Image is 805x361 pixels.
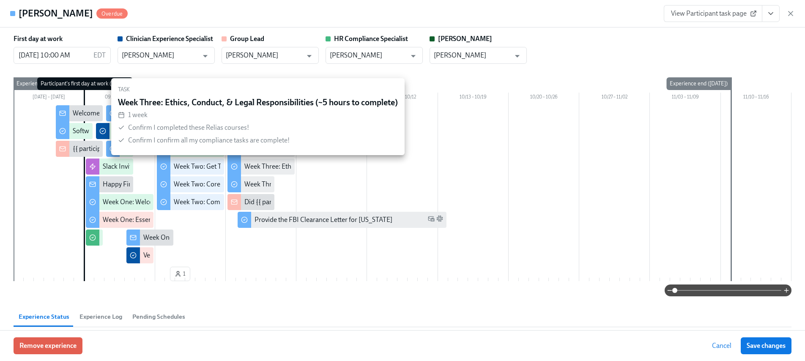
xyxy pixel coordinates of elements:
[143,233,231,242] div: Week One Onboarding Recap!
[170,267,190,281] button: 1
[230,35,264,43] strong: Group Lead
[132,312,185,322] span: Pending Schedules
[666,77,731,90] div: Experience end ([DATE])
[118,98,398,107] div: Week Three: Ethics, Conduct, & Legal Responsibilities (~5 hours to complete)
[244,197,404,207] div: Did {{ participant.fullName }} Schedule A Meet & Greet?
[174,162,338,171] div: Week Two: Get To Know Your Role (~4 hours to complete)
[103,215,286,224] div: Week One: Essential Compliance Tasks (~6.5 hours to complete)
[126,35,213,43] strong: Clinician Experience Specialist
[118,85,398,94] div: Task
[664,5,762,22] a: View Participant task page
[96,11,128,17] span: Overdue
[37,77,133,90] div: Participant's first day at work ([DATE])
[712,342,731,350] span: Cancel
[721,93,791,104] div: 11/10 – 11/16
[128,111,148,119] span: 1 week
[436,215,443,225] span: Slack
[303,49,316,63] button: Open
[650,93,720,104] div: 11/03 – 11/09
[255,215,392,224] div: Provide the FBI Clearance Letter for [US_STATE]
[428,215,435,225] span: Work Email
[741,337,791,354] button: Save changes
[174,180,325,189] div: Week Two: Core Processes (~1.25 hours to complete)
[93,51,106,60] p: EDT
[438,93,509,104] div: 10/13 – 10/19
[199,49,212,63] button: Open
[73,126,119,136] div: Software Set-Up
[511,49,524,63] button: Open
[671,9,755,18] span: View Participant task page
[509,93,579,104] div: 10/20 – 10/26
[73,144,214,153] div: {{ participant.fullName }} has started onboarding
[438,35,492,43] strong: [PERSON_NAME]
[14,93,84,104] div: [DATE] – [DATE]
[73,109,183,118] div: Welcome To The Charlie Health Team!
[103,162,138,171] div: Slack Invites
[175,270,186,278] span: 1
[143,251,305,260] div: Verify Elation for {{ participant.fullName }} (2nd attempt)
[19,312,69,322] span: Experience Status
[128,136,290,144] span: Confirm I confirm all my compliance tasks are complete!
[579,93,650,104] div: 10/27 – 11/02
[128,123,249,131] span: Confirm I completed these Relias courses!
[244,162,465,171] div: Week Three: Ethics, Conduct, & Legal Responsibilities (~5 hours to complete)
[19,342,77,350] span: Remove experience
[14,337,82,354] button: Remove experience
[103,180,151,189] div: Happy First Day!
[174,197,359,207] div: Week Two: Compliance Crisis Response (~1.5 hours to complete)
[407,49,420,63] button: Open
[103,197,298,207] div: Week One: Welcome To Charlie Health Tasks! (~3 hours to complete)
[747,342,786,350] span: Save changes
[334,35,408,43] strong: HR Compliance Specialist
[762,5,780,22] button: View task page
[19,7,93,20] h4: [PERSON_NAME]
[244,180,421,189] div: Week Three: Final Onboarding Tasks (~1.5 hours to complete)
[79,312,122,322] span: Experience Log
[14,34,63,44] label: First day at work
[706,337,737,354] button: Cancel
